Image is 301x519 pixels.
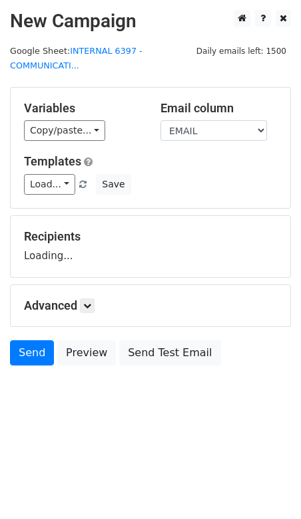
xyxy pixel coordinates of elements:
h5: Recipients [24,229,277,244]
a: Daily emails left: 1500 [192,46,291,56]
span: Daily emails left: 1500 [192,44,291,58]
a: Send Test Email [119,340,220,365]
h5: Email column [160,101,277,116]
small: Google Sheet: [10,46,143,71]
h2: New Campaign [10,10,291,33]
a: Send [10,340,54,365]
a: Copy/paste... [24,120,105,141]
button: Save [96,174,131,195]
a: INTERNAL 6397 - COMMUNICATI... [10,46,143,71]
h5: Advanced [24,298,277,313]
div: Loading... [24,229,277,264]
h5: Variables [24,101,141,116]
a: Preview [57,340,116,365]
a: Templates [24,154,81,168]
a: Load... [24,174,75,195]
